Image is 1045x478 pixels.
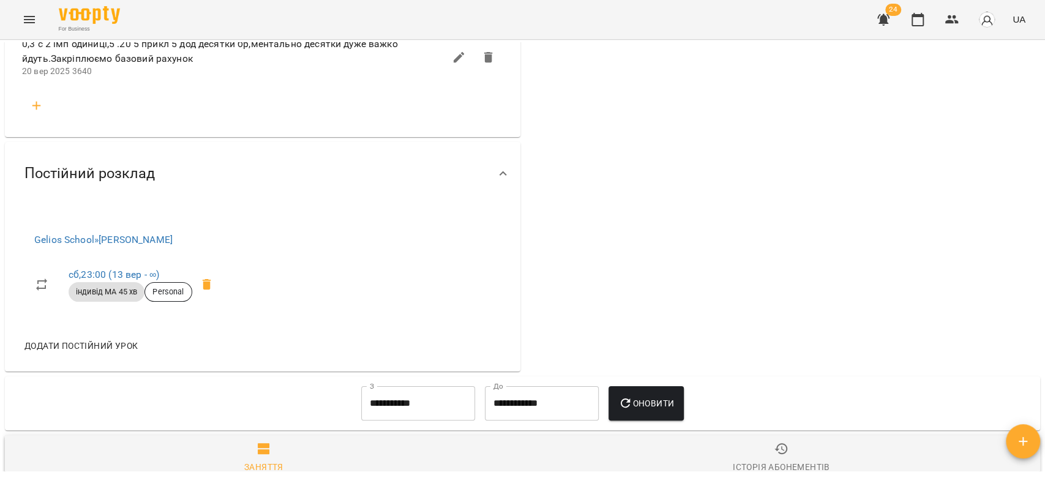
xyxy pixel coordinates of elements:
[609,386,684,420] button: Оновити
[618,396,674,411] span: Оновити
[59,6,120,24] img: Voopty Logo
[22,37,444,65] span: 0,3 с 2 імп одиниці,5 .20 5 прикл 5 дод десятки бр,ментально десятки дуже важко йдуть.Закріплюємо...
[69,286,144,297] span: індивід МА 45 хв
[5,142,520,205] div: Постійний розклад
[22,66,92,76] span: 20 вер 2025 3640
[1013,13,1025,26] span: UA
[244,460,283,474] div: Заняття
[69,269,159,280] a: сб,23:00 (13 вер - ∞)
[1008,8,1030,31] button: UA
[978,11,995,28] img: avatar_s.png
[59,25,120,33] span: For Business
[15,5,44,34] button: Menu
[192,270,222,299] span: Видалити приватний урок Бондарева Валерія сб 23:00 клієнта Кінах Назарій
[34,234,173,245] a: Gelios School»[PERSON_NAME]
[24,164,155,183] span: Постійний розклад
[24,338,138,353] span: Додати постійний урок
[733,460,830,474] div: Історія абонементів
[885,4,901,16] span: 24
[145,286,191,297] span: Personal
[20,335,143,357] button: Додати постійний урок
